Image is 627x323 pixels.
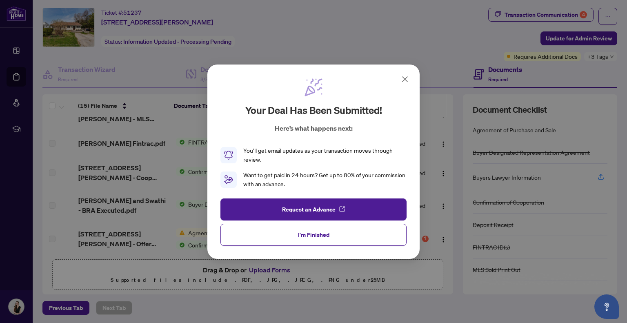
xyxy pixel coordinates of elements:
button: Open asap [594,294,619,319]
div: You’ll get email updates as your transaction moves through review. [243,146,407,164]
div: Want to get paid in 24 hours? Get up to 80% of your commission with an advance. [243,171,407,189]
span: Request an Advance [282,203,336,216]
button: I'm Finished [220,223,407,245]
h2: Your deal has been submitted! [245,104,382,117]
button: Request an Advance [220,198,407,220]
span: I'm Finished [298,228,329,241]
p: Here’s what happens next: [275,123,353,133]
